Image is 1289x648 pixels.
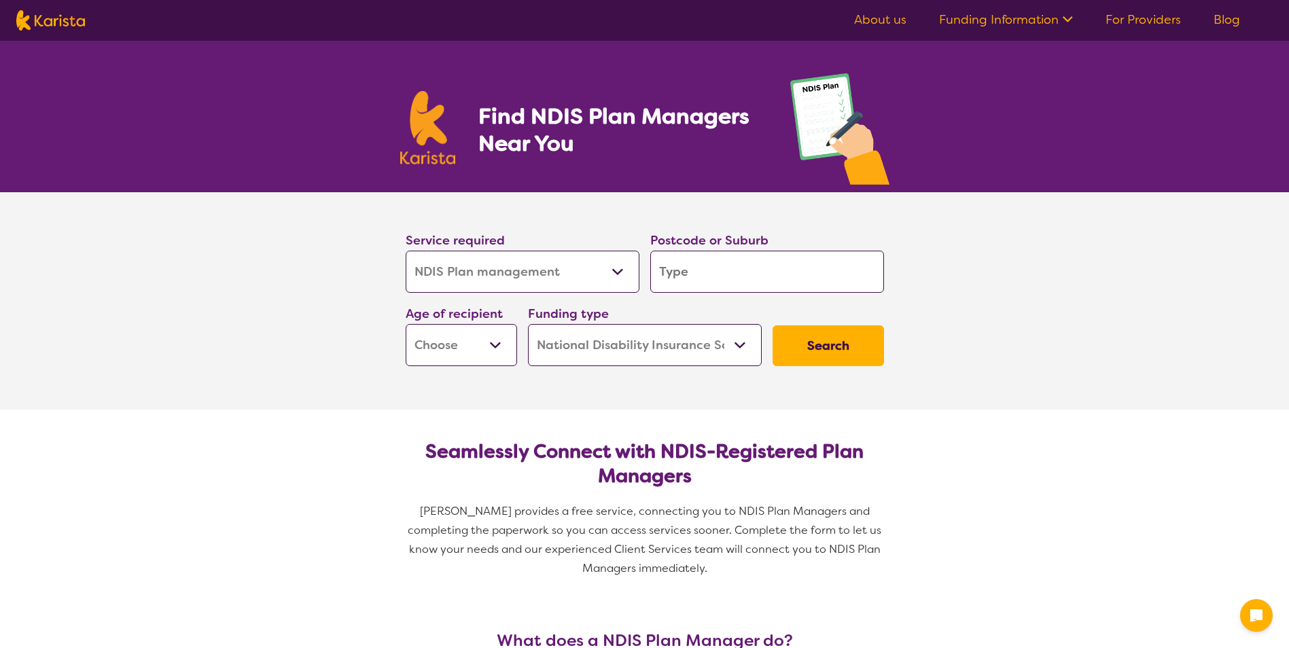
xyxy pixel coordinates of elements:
[790,73,889,192] img: plan-management
[406,306,503,322] label: Age of recipient
[528,306,609,322] label: Funding type
[854,12,906,28] a: About us
[408,504,884,575] span: [PERSON_NAME] provides a free service, connecting you to NDIS Plan Managers and completing the pa...
[1214,12,1240,28] a: Blog
[400,91,456,164] img: Karista logo
[773,325,884,366] button: Search
[478,103,762,157] h1: Find NDIS Plan Managers Near You
[16,10,85,31] img: Karista logo
[406,232,505,249] label: Service required
[1106,12,1181,28] a: For Providers
[417,439,873,488] h2: Seamlessly Connect with NDIS-Registered Plan Managers
[939,12,1073,28] a: Funding Information
[650,251,884,293] input: Type
[650,232,769,249] label: Postcode or Suburb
